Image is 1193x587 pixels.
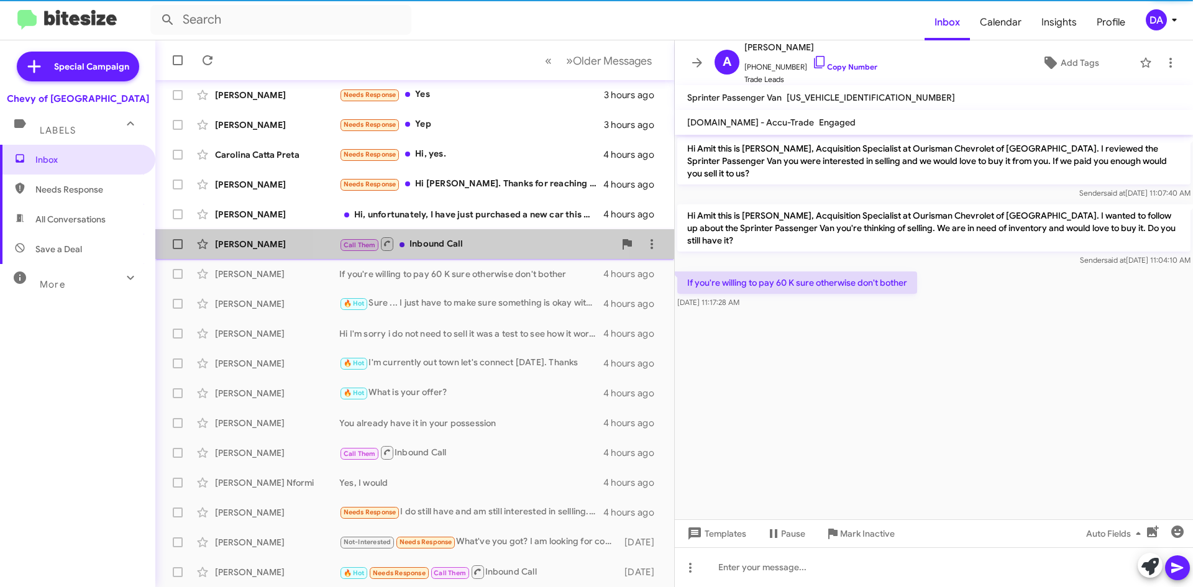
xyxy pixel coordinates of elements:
div: 4 hours ago [603,417,664,429]
div: Sure ... I just have to make sure something is okay with my other car and then I'll try and sell ... [339,296,603,311]
span: [DATE] 11:17:28 AM [677,298,739,307]
button: DA [1135,9,1179,30]
div: [PERSON_NAME] [215,89,339,101]
span: Call Them [344,450,376,458]
div: [PERSON_NAME] [215,357,339,370]
div: [PERSON_NAME] [215,387,339,399]
div: 4 hours ago [603,476,664,489]
div: [PERSON_NAME] [215,208,339,221]
span: All Conversations [35,213,106,225]
div: [DATE] [618,536,664,548]
div: 4 hours ago [603,506,664,519]
div: Inbound Call [339,236,615,252]
span: » [566,53,573,68]
span: said at [1104,188,1125,198]
a: Insights [1031,4,1087,40]
p: Hi Amit this is [PERSON_NAME], Acquisition Specialist at Ourisman Chevrolet of [GEOGRAPHIC_DATA].... [677,204,1191,252]
a: Calendar [970,4,1031,40]
div: 4 hours ago [603,208,664,221]
div: [PERSON_NAME] [215,327,339,340]
div: 4 hours ago [603,327,664,340]
div: 4 hours ago [603,447,664,459]
div: [PERSON_NAME] [215,268,339,280]
span: Needs Response [344,91,396,99]
div: [PERSON_NAME] [215,298,339,310]
span: Auto Fields [1086,522,1146,545]
div: [PERSON_NAME] [215,447,339,459]
span: Needs Response [344,150,396,158]
span: Needs Response [373,569,426,577]
div: Hi, unfortunately, I have just purchased a new car this weekend, and sold the Camaro, as a trade ... [339,208,603,221]
div: Hi I'm sorry i do not need to sell it was a test to see how it works thank you [339,327,603,340]
div: Yep [339,117,604,132]
div: 4 hours ago [603,387,664,399]
input: Search [150,5,411,35]
div: Yes, I would [339,476,603,489]
div: What is your offer? [339,386,603,400]
div: 4 hours ago [603,148,664,161]
div: [PERSON_NAME] [215,119,339,131]
a: Special Campaign [17,52,139,81]
span: Call Them [434,569,466,577]
button: Add Tags [1006,52,1133,74]
div: I do still have and am still interested in sellling. I will only consider selling if I receive 29... [339,505,603,519]
span: 🔥 Hot [344,359,365,367]
span: Engaged [819,117,856,128]
span: More [40,279,65,290]
div: [PERSON_NAME] [215,536,339,548]
div: You already have it in your possession [339,417,603,429]
div: Inbound Call [339,445,603,460]
div: [PERSON_NAME] [215,178,339,191]
span: said at [1104,255,1126,265]
span: Pause [781,522,805,545]
p: If you're willing to pay 60 K sure otherwise don't bother [677,271,917,294]
span: [PERSON_NAME] [744,40,877,55]
div: Carolina Catta Preta [215,148,339,161]
span: Sender [DATE] 11:07:40 AM [1079,188,1191,198]
span: Mark Inactive [840,522,895,545]
span: Needs Response [35,183,141,196]
div: 4 hours ago [603,268,664,280]
button: Auto Fields [1076,522,1156,545]
div: I'm currently out town let's connect [DATE]. Thanks [339,356,603,370]
div: Hi, yes. [339,147,603,162]
div: Inbound Call [339,564,618,580]
button: Mark Inactive [815,522,905,545]
span: 🔥 Hot [344,389,365,397]
span: Sprinter Passenger Van [687,92,782,103]
span: Templates [685,522,746,545]
div: [PERSON_NAME] [215,566,339,578]
span: [US_VEHICLE_IDENTIFICATION_NUMBER] [787,92,955,103]
span: Add Tags [1061,52,1099,74]
div: If you're willing to pay 60 K sure otherwise don't bother [339,268,603,280]
span: Needs Response [344,121,396,129]
span: [DOMAIN_NAME] - Accu-Trade [687,117,814,128]
div: DA [1146,9,1167,30]
div: Yes [339,88,604,102]
span: Needs Response [344,180,396,188]
span: Not-Interested [344,538,391,546]
span: Inbox [35,153,141,166]
span: 🔥 Hot [344,569,365,577]
span: Labels [40,125,76,136]
span: Save a Deal [35,243,82,255]
a: Inbox [925,4,970,40]
div: [DATE] [618,566,664,578]
div: 3 hours ago [604,119,664,131]
div: 4 hours ago [603,357,664,370]
div: Chevy of [GEOGRAPHIC_DATA] [7,93,149,105]
span: 🔥 Hot [344,299,365,307]
span: « [545,53,552,68]
div: [PERSON_NAME] [215,238,339,250]
span: Needs Response [344,508,396,516]
p: Hi Amit this is [PERSON_NAME], Acquisition Specialist at Ourisman Chevrolet of [GEOGRAPHIC_DATA].... [677,137,1191,184]
button: Previous [537,48,559,73]
div: What've you got? I am looking for convenience 2 plus sunroof. To be honest I am not liking winter... [339,535,618,549]
button: Next [559,48,659,73]
div: Hi [PERSON_NAME]. Thanks for reaching out. I am looking for 40k [339,177,603,191]
button: Pause [756,522,815,545]
div: [PERSON_NAME] [215,417,339,429]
